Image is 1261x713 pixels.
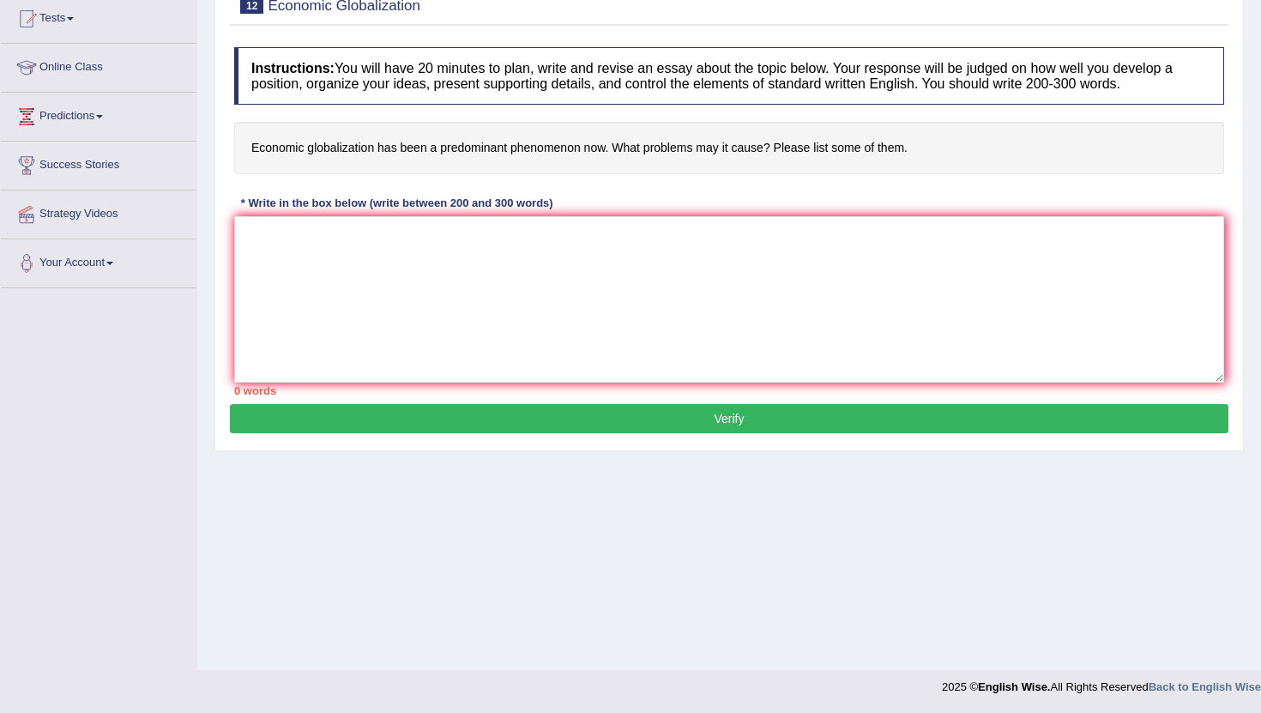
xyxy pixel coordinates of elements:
a: Your Account [1,239,196,282]
a: Online Class [1,44,196,87]
button: Verify [230,404,1228,433]
strong: English Wise. [978,680,1050,693]
h4: You will have 20 minutes to plan, write and revise an essay about the topic below. Your response ... [234,47,1224,105]
a: Back to English Wise [1149,680,1261,693]
a: Success Stories [1,142,196,184]
div: 0 words [234,383,1224,399]
b: Instructions: [251,61,335,76]
div: * Write in the box below (write between 200 and 300 words) [234,196,559,212]
a: Predictions [1,93,196,136]
div: 2025 © All Rights Reserved [942,670,1261,695]
a: Strategy Videos [1,190,196,233]
h4: Economic globalization has been a predominant phenomenon now. What problems may it cause? Please ... [234,122,1224,174]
